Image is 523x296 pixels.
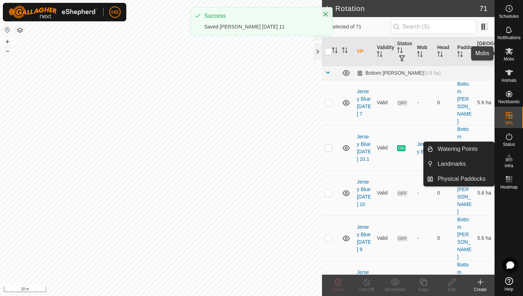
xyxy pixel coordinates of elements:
p-sorticon: Activate to sort [477,56,483,62]
span: ON [397,145,406,151]
a: Jersey Blue [DATE] 10.1 [357,134,371,162]
span: 71 [480,3,487,14]
a: Jersey Blue [DATE] 7 [357,89,371,117]
th: VP [354,37,374,66]
span: OFF [397,100,408,106]
span: VPs [505,121,513,125]
span: Delete [332,287,344,292]
a: Bottom [PERSON_NAME] [457,81,471,124]
a: Landmarks [433,157,494,171]
button: – [3,47,12,55]
p-sorticon: Activate to sort [437,52,443,58]
a: Bottom [PERSON_NAME] [457,126,471,169]
a: Bottom [PERSON_NAME] [457,217,471,260]
p-sorticon: Activate to sort [377,52,382,58]
td: 0 [434,170,454,216]
td: 5.6 ha [475,125,495,170]
li: Landmarks [424,157,494,171]
button: Map Layers [16,26,24,35]
td: 5.6 ha [475,80,495,125]
a: Jersey Blue [DATE] 9 [357,224,371,252]
span: Infra [504,164,513,168]
td: 5.6 ha [475,170,495,216]
div: Success [204,12,315,20]
a: Jersey Blue [DATE] 10 [357,179,371,207]
div: Edit [438,286,466,293]
div: Create [466,286,495,293]
span: OFF [397,190,408,196]
span: Mobs [504,57,514,61]
td: 0 [434,80,454,125]
span: Status [503,142,515,147]
div: Jersey Blue [417,141,431,155]
th: Head [434,37,454,66]
th: Mob [414,37,434,66]
button: Reset Map [3,26,12,34]
th: [GEOGRAPHIC_DATA] Area [475,37,495,66]
span: Heatmap [500,185,518,189]
a: Privacy Policy [133,287,159,293]
td: 49 [434,125,454,170]
th: Paddock [454,37,474,66]
p-sorticon: Activate to sort [397,48,403,54]
a: Watering Points [433,142,494,156]
span: Animals [501,78,517,83]
span: 0 selected of 71 [326,23,391,31]
div: - [417,189,431,197]
span: Neckbands [498,100,519,104]
span: Landmarks [438,160,466,168]
div: Show/Hide [381,286,409,293]
span: Schedules [499,14,519,18]
th: Status [394,37,414,66]
span: Notifications [497,36,521,40]
a: Help [495,274,523,294]
img: Gallagher Logo [9,6,97,18]
span: Help [504,287,513,291]
td: Valid [374,216,394,261]
div: - [417,234,431,242]
button: Close [321,9,331,19]
a: Bottom [PERSON_NAME] [457,171,471,215]
a: Contact Us [168,287,189,293]
td: 0 [434,216,454,261]
p-sorticon: Activate to sort [332,48,338,54]
div: Saved [PERSON_NAME] [DATE] 11 [204,23,315,31]
input: Search (S) [391,19,477,34]
span: OFF [397,236,408,242]
a: Physical Paddocks [433,172,494,186]
td: 5.6 ha [475,216,495,261]
p-sorticon: Activate to sort [457,52,463,58]
th: Validity [374,37,394,66]
div: Copy [409,286,438,293]
li: Physical Paddocks [424,172,494,186]
button: + [3,37,12,46]
span: Physical Paddocks [438,175,485,183]
div: Turn Off [352,286,381,293]
span: (5.6 ha) [423,70,440,76]
h2: In Rotation [326,4,480,13]
span: MB [111,9,119,16]
div: - [417,99,431,106]
td: Valid [374,170,394,216]
td: Valid [374,125,394,170]
p-sorticon: Activate to sort [417,52,423,58]
td: Valid [374,80,394,125]
span: Watering Points [438,145,477,153]
p-sorticon: Activate to sort [342,48,348,54]
li: Watering Points [424,142,494,156]
div: Bottom [PERSON_NAME] [357,70,441,76]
